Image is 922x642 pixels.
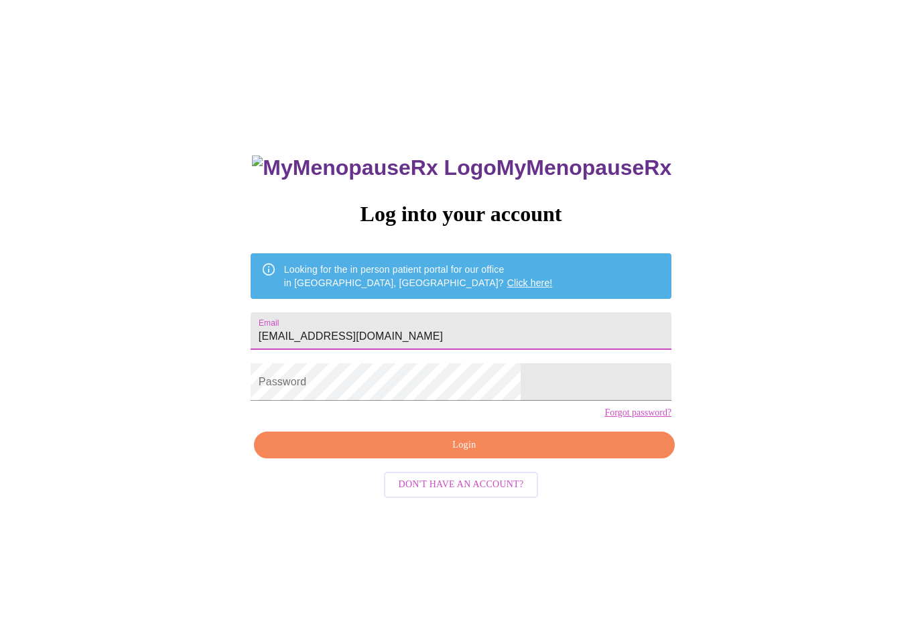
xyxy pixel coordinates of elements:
h3: MyMenopauseRx [252,155,671,180]
a: Click here! [507,277,553,288]
button: Login [254,432,675,459]
h3: Log into your account [251,202,671,227]
a: Forgot password? [604,407,671,418]
img: MyMenopauseRx Logo [252,155,496,180]
a: Don't have an account? [381,478,542,489]
button: Don't have an account? [384,472,539,498]
div: Looking for the in person patient portal for our office in [GEOGRAPHIC_DATA], [GEOGRAPHIC_DATA]? [284,257,553,295]
span: Login [269,437,659,454]
span: Don't have an account? [399,476,524,493]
